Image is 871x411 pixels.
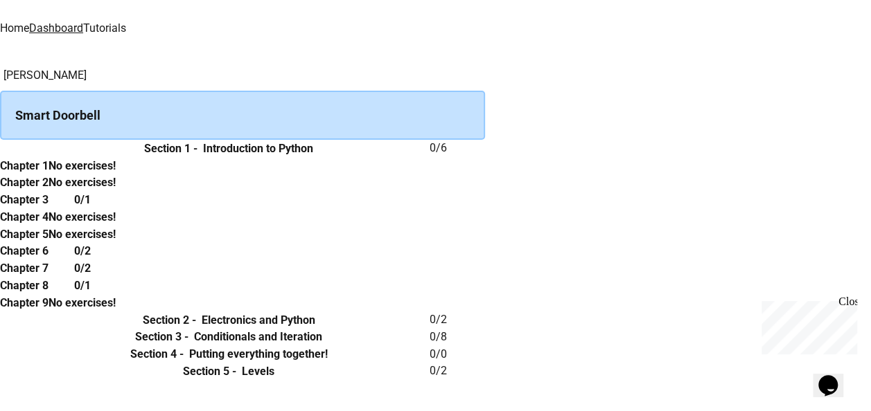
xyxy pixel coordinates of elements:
[756,295,857,354] iframe: chat widget
[144,140,197,157] h6: Section 1 -
[3,67,485,84] h6: [PERSON_NAME]
[49,226,116,243] h6: No exercises!
[430,311,485,328] h6: 0 / 2
[135,329,188,345] h6: Section 3 -
[430,140,485,156] h6: 0 / 6
[49,295,116,311] h6: No exercises!
[83,21,126,35] a: Tutorials
[130,346,184,363] h6: Section 4 -
[29,21,83,35] a: Dashboard
[189,346,328,363] h6: Putting everything together!
[49,209,116,226] h6: No exercises!
[203,140,313,157] h6: Introduction to Python
[430,346,485,363] h6: 0 / 0
[183,363,236,380] h6: Section 5 -
[430,329,485,345] h6: 0 / 8
[74,260,91,277] h6: 0/2
[74,243,91,259] h6: 0/2
[194,329,322,345] h6: Conditionals and Iteration
[74,192,91,208] h6: 0/1
[813,356,857,397] iframe: chat widget
[242,363,274,380] h6: Levels
[74,277,91,294] h6: 0/1
[430,363,485,379] h6: 0 / 2
[202,312,315,329] h6: Electronics and Python
[143,312,196,329] h6: Section 2 -
[6,6,96,88] div: Chat with us now!Close
[49,174,116,191] h6: No exercises!
[49,158,116,174] h6: No exercises!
